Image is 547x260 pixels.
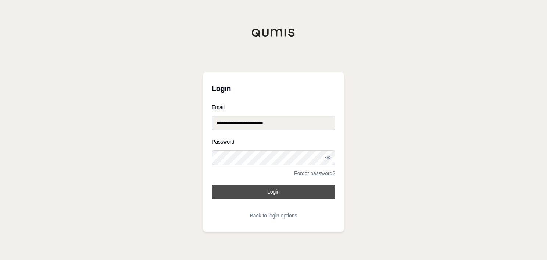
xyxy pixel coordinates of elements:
label: Email [212,105,335,110]
button: Back to login options [212,208,335,223]
h3: Login [212,81,335,96]
button: Login [212,185,335,199]
a: Forgot password? [294,171,335,176]
img: Qumis [251,28,296,37]
label: Password [212,139,335,144]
